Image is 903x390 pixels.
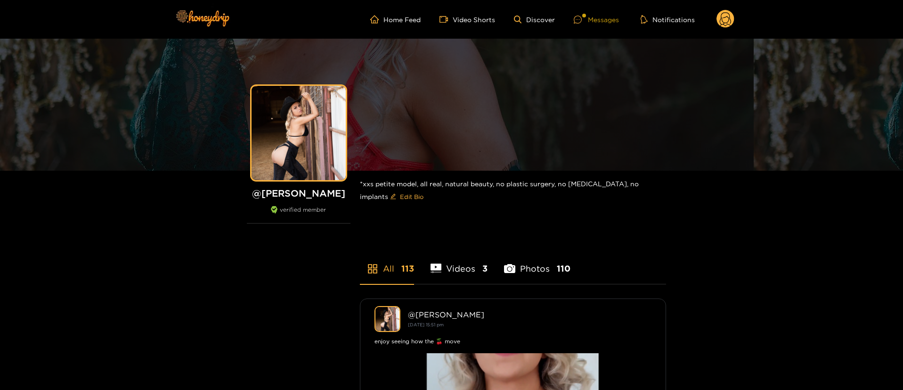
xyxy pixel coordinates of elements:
[370,15,383,24] span: home
[360,171,666,212] div: *xxs petite model, all real, natural beauty, no plastic surgery, no [MEDICAL_DATA], no implants
[367,263,378,274] span: appstore
[439,15,495,24] a: Video Shorts
[408,322,444,327] small: [DATE] 15:51 pm
[504,241,570,284] li: Photos
[360,241,414,284] li: All
[390,193,396,200] span: edit
[557,263,570,274] span: 110
[374,337,651,346] div: enjoy seeing how the 🍒 move
[482,263,488,274] span: 3
[439,15,453,24] span: video-camera
[431,241,488,284] li: Videos
[638,15,698,24] button: Notifications
[574,14,619,25] div: Messages
[400,192,423,201] span: Edit Bio
[247,206,350,224] div: verified member
[247,187,350,199] h1: @ [PERSON_NAME]
[401,263,414,274] span: 113
[370,15,421,24] a: Home Feed
[388,189,425,204] button: editEdit Bio
[374,306,400,332] img: heathermarie
[408,310,651,319] div: @ [PERSON_NAME]
[514,16,555,24] a: Discover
